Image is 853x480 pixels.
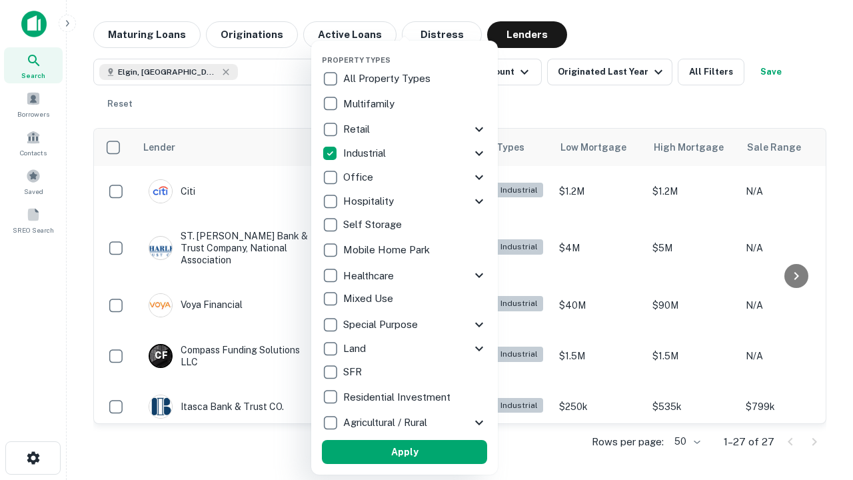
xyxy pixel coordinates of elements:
[343,242,432,258] p: Mobile Home Park
[343,169,376,185] p: Office
[343,415,430,431] p: Agricultural / Rural
[343,364,365,380] p: SFR
[322,141,487,165] div: Industrial
[322,189,487,213] div: Hospitality
[322,313,487,337] div: Special Purpose
[343,193,397,209] p: Hospitality
[343,341,369,357] p: Land
[343,317,421,333] p: Special Purpose
[343,96,397,112] p: Multifamily
[322,440,487,464] button: Apply
[343,71,433,87] p: All Property Types
[322,56,391,64] span: Property Types
[322,411,487,435] div: Agricultural / Rural
[322,337,487,361] div: Land
[322,117,487,141] div: Retail
[322,165,487,189] div: Office
[322,263,487,287] div: Healthcare
[343,145,389,161] p: Industrial
[343,217,405,233] p: Self Storage
[343,389,453,405] p: Residential Investment
[343,291,396,307] p: Mixed Use
[786,331,853,395] iframe: Chat Widget
[343,268,397,284] p: Healthcare
[343,121,373,137] p: Retail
